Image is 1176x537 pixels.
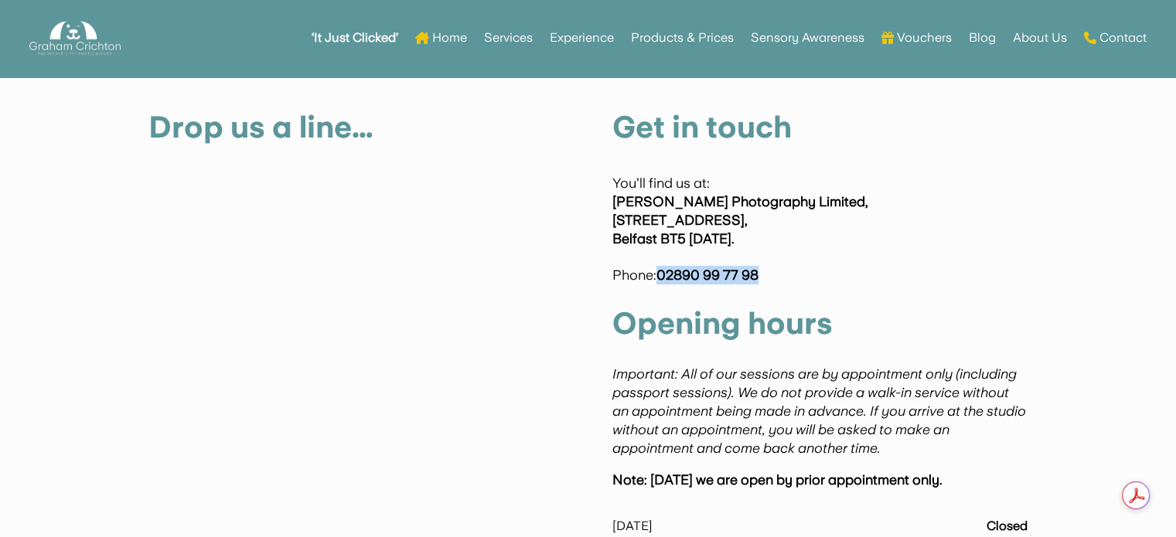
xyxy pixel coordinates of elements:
strong: 02890 99 77 98 [656,267,758,283]
strong: Note: [DATE] we are open by prior appointment only. [612,471,943,488]
strong: Closed [987,518,1028,533]
h2: Get in touch [612,112,1028,150]
h2: Drop us a line… [148,112,564,150]
div: [DATE] [612,517,653,535]
strong: [PERSON_NAME] Photography Limited, [STREET_ADDRESS], Belfast BT5 [DATE]. [612,193,868,246]
p: You’ll find us at: Phone: [612,174,1028,284]
h2: Opening hours [612,308,1028,346]
i: Important: All of our sessions are by appointment only (including passport sessions). We do not p... [612,365,1026,455]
